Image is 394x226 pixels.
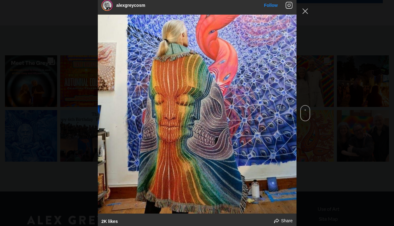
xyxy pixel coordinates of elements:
div: 2K likes [102,219,118,224]
img: alexgreycosm [103,1,111,10]
button: Close Instagram Feed Popup [300,6,310,16]
a: Follow [264,3,278,8]
a: alexgreycosm [116,3,145,8]
span: Share [281,218,292,224]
